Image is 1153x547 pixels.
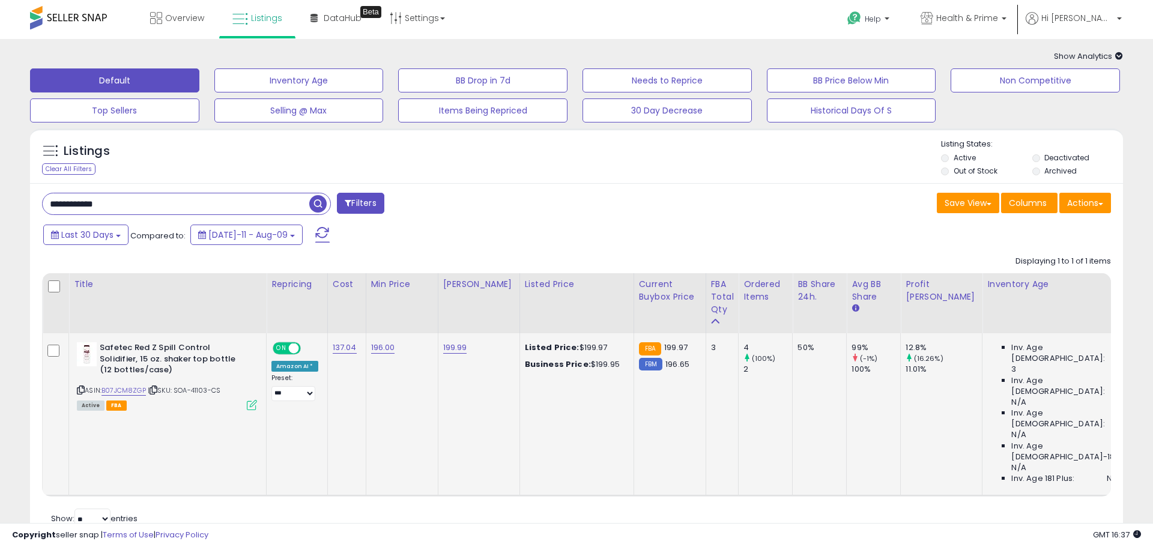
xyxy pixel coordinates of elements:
span: Compared to: [130,230,186,241]
div: Avg BB Share [852,278,895,303]
label: Active [954,153,976,163]
button: Save View [937,193,999,213]
div: $199.95 [525,359,625,370]
span: FBA [106,400,127,411]
div: FBA Total Qty [711,278,734,316]
div: Min Price [371,278,433,291]
div: 3 [711,342,730,353]
div: seller snap | | [12,530,208,541]
button: Non Competitive [951,68,1120,92]
div: Preset: [271,374,318,401]
div: Current Buybox Price [639,278,701,303]
span: N/A [1107,473,1121,484]
button: 30 Day Decrease [583,98,752,122]
span: Columns [1009,197,1047,209]
button: Items Being Repriced [398,98,567,122]
div: Ordered Items [743,278,787,303]
div: [PERSON_NAME] [443,278,515,291]
a: Hi [PERSON_NAME] [1026,12,1122,39]
div: Inventory Age [987,278,1125,291]
div: $199.97 [525,342,625,353]
button: BB Price Below Min [767,68,936,92]
div: 100% [852,364,900,375]
span: Show: entries [51,513,138,524]
span: Inv. Age [DEMOGRAPHIC_DATA]: [1011,342,1121,364]
button: Last 30 Days [43,225,129,245]
span: Help [865,14,881,24]
div: Cost [333,278,361,291]
button: Default [30,68,199,92]
a: 137.04 [333,342,357,354]
label: Out of Stock [954,166,997,176]
div: 99% [852,342,900,353]
span: 2025-09-10 16:37 GMT [1093,529,1141,540]
button: Top Sellers [30,98,199,122]
div: 11.01% [906,364,982,375]
small: (16.26%) [914,354,943,363]
button: Inventory Age [214,68,384,92]
small: Avg BB Share. [852,303,859,314]
span: ON [274,343,289,354]
small: FBM [639,358,662,370]
a: B07JCM8ZGP [101,385,146,396]
a: Privacy Policy [156,529,208,540]
span: Inv. Age [DEMOGRAPHIC_DATA]: [1011,375,1121,397]
a: Help [838,2,901,39]
div: 50% [797,342,837,353]
div: BB Share 24h. [797,278,841,303]
small: (100%) [752,354,776,363]
div: Tooltip anchor [360,6,381,18]
a: 196.00 [371,342,395,354]
span: Inv. Age [DEMOGRAPHIC_DATA]-180: [1011,441,1121,462]
b: Listed Price: [525,342,580,353]
span: 3 [1011,364,1016,375]
img: 314W76XwEDL._SL40_.jpg [77,342,97,366]
span: Inv. Age [DEMOGRAPHIC_DATA]: [1011,408,1121,429]
span: Listings [251,12,282,24]
button: [DATE]-11 - Aug-09 [190,225,303,245]
b: Safetec Red Z Spill Control Solidifier, 15 oz. shaker top bottle (12 bottles/case) [100,342,246,379]
span: 199.97 [664,342,688,353]
button: Filters [337,193,384,214]
span: | SKU: SOA-41103-CS [148,385,220,395]
span: Hi [PERSON_NAME] [1041,12,1113,24]
span: [DATE]-11 - Aug-09 [208,229,288,241]
div: Clear All Filters [42,163,95,175]
div: Profit [PERSON_NAME] [906,278,977,303]
span: Inv. Age 181 Plus: [1011,473,1074,484]
div: Title [74,278,261,291]
a: 199.99 [443,342,467,354]
div: ASIN: [77,342,257,409]
span: N/A [1011,429,1026,440]
button: Columns [1001,193,1058,213]
div: Amazon AI * [271,361,318,372]
p: Listing States: [941,139,1122,150]
small: (-1%) [860,354,878,363]
span: Show Analytics [1054,50,1123,62]
div: 2 [743,364,792,375]
span: Health & Prime [936,12,998,24]
b: Business Price: [525,358,591,370]
div: 4 [743,342,792,353]
button: BB Drop in 7d [398,68,567,92]
div: Repricing [271,278,322,291]
h5: Listings [64,143,110,160]
button: Selling @ Max [214,98,384,122]
label: Archived [1044,166,1077,176]
small: FBA [639,342,661,355]
span: All listings currently available for purchase on Amazon [77,400,104,411]
label: Deactivated [1044,153,1089,163]
strong: Copyright [12,529,56,540]
span: DataHub [324,12,362,24]
div: 12.8% [906,342,982,353]
span: Overview [165,12,204,24]
a: Terms of Use [103,529,154,540]
span: N/A [1011,462,1026,473]
span: 196.65 [665,358,689,370]
button: Needs to Reprice [583,68,752,92]
div: Listed Price [525,278,629,291]
span: N/A [1011,397,1026,408]
button: Historical Days Of S [767,98,936,122]
button: Actions [1059,193,1111,213]
span: OFF [299,343,318,354]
